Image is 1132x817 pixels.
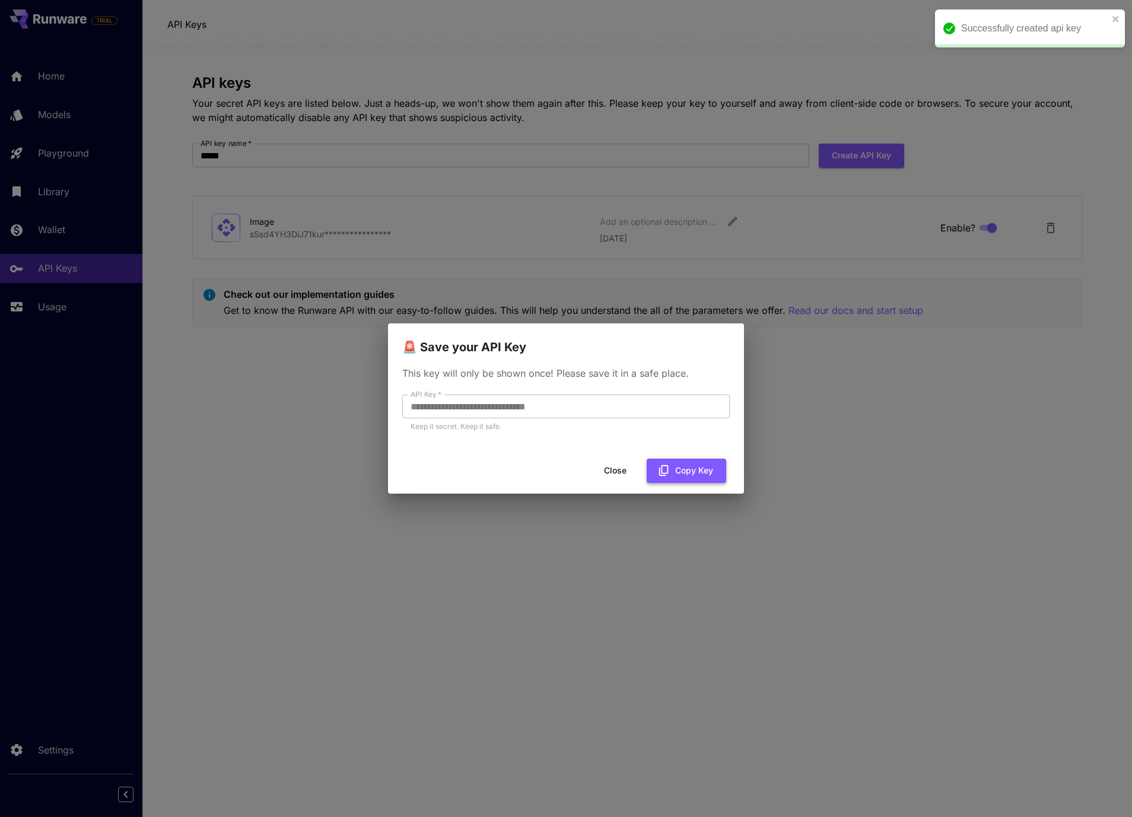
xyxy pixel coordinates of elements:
[411,421,721,433] p: Keep it secret. Keep it safe.
[411,389,441,399] label: API Key
[1112,14,1120,24] button: close
[647,459,726,483] button: Copy Key
[589,459,642,483] button: Close
[388,323,744,357] h2: 🚨 Save your API Key
[402,366,730,380] p: This key will only be shown once! Please save it in a safe place.
[961,21,1108,36] div: Successfully created api key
